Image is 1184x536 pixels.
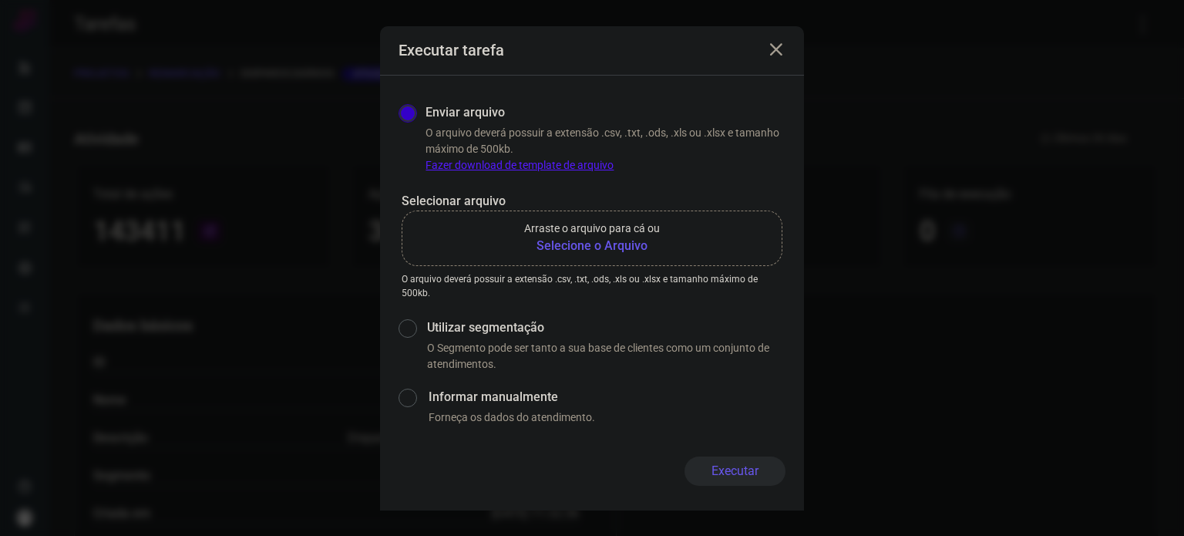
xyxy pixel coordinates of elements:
label: Utilizar segmentação [427,319,785,337]
p: Selecionar arquivo [402,192,782,211]
button: Executar [684,457,785,486]
p: Arraste o arquivo para cá ou [524,221,660,237]
label: Informar manualmente [429,388,785,406]
label: Enviar arquivo [425,103,505,122]
p: O arquivo deverá possuir a extensão .csv, .txt, .ods, .xls ou .xlsx e tamanho máximo de 500kb. [402,272,782,300]
h3: Executar tarefa [399,41,504,59]
b: Selecione o Arquivo [524,237,660,255]
p: O arquivo deverá possuir a extensão .csv, .txt, .ods, .xls ou .xlsx e tamanho máximo de 500kb. [425,125,785,174]
p: O Segmento pode ser tanto a sua base de clientes como um conjunto de atendimentos. [427,340,785,373]
a: Fazer download de template de arquivo [425,159,614,171]
p: Forneça os dados do atendimento. [429,410,785,426]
